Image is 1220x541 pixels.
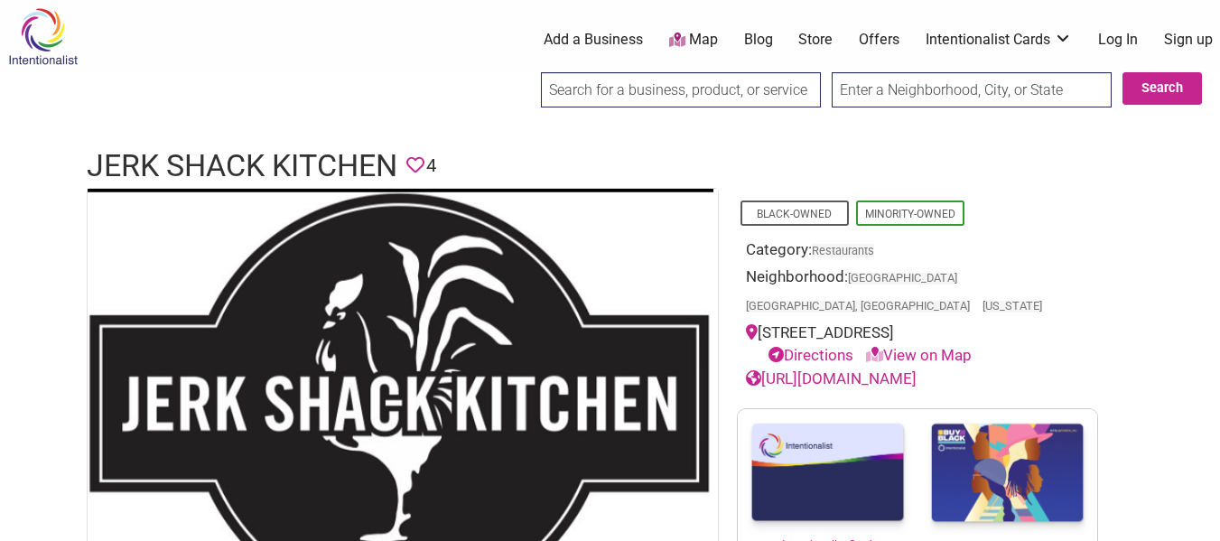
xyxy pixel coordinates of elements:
[859,30,899,50] a: Offers
[1122,72,1202,105] button: Search
[832,72,1112,107] input: Enter a Neighborhood, City, or State
[1164,30,1213,50] a: Sign up
[738,409,917,536] img: Intentionalist Card
[848,273,957,284] span: [GEOGRAPHIC_DATA]
[669,30,718,51] a: Map
[746,301,970,312] span: [GEOGRAPHIC_DATA], [GEOGRAPHIC_DATA]
[768,346,853,364] a: Directions
[983,301,1042,312] span: [US_STATE]
[1098,30,1138,50] a: Log In
[865,208,955,220] a: Minority-Owned
[746,322,1089,368] div: [STREET_ADDRESS]
[544,30,643,50] a: Add a Business
[812,244,874,257] a: Restaurants
[866,346,972,364] a: View on Map
[744,30,773,50] a: Blog
[746,266,1089,322] div: Neighborhood:
[798,30,833,50] a: Store
[917,409,1097,537] img: Buy Black Card
[926,30,1072,50] a: Intentionalist Cards
[426,152,436,180] span: 4
[746,238,1089,266] div: Category:
[541,72,821,107] input: Search for a business, product, or service
[87,145,397,188] h1: Jerk Shack Kitchen
[746,369,917,387] a: [URL][DOMAIN_NAME]
[757,208,832,220] a: Black-Owned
